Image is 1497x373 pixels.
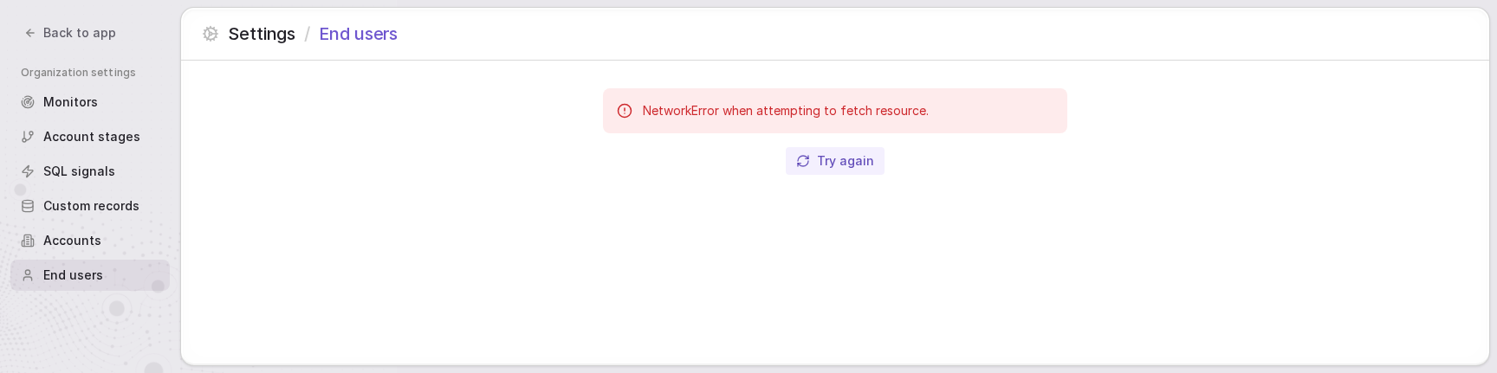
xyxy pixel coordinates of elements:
span: / [304,22,310,46]
span: Account stages [43,128,140,145]
span: End users [319,22,398,46]
a: SQL signals [10,156,170,187]
span: End users [43,267,103,284]
a: Account stages [10,121,170,152]
a: Accounts [10,225,170,256]
span: Settings [228,22,295,46]
span: SQL signals [43,163,115,180]
a: Monitors [10,87,170,118]
span: Organization settings [21,66,170,80]
span: Accounts [43,232,101,249]
span: Custom records [43,197,139,215]
button: Back to app [14,21,126,45]
button: Try again [786,147,885,175]
span: Monitors [43,93,98,111]
span: Back to app [43,24,116,42]
a: End users [10,260,170,291]
a: Custom records [10,190,170,222]
p: NetworkError when attempting to fetch resource. [643,102,929,119]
